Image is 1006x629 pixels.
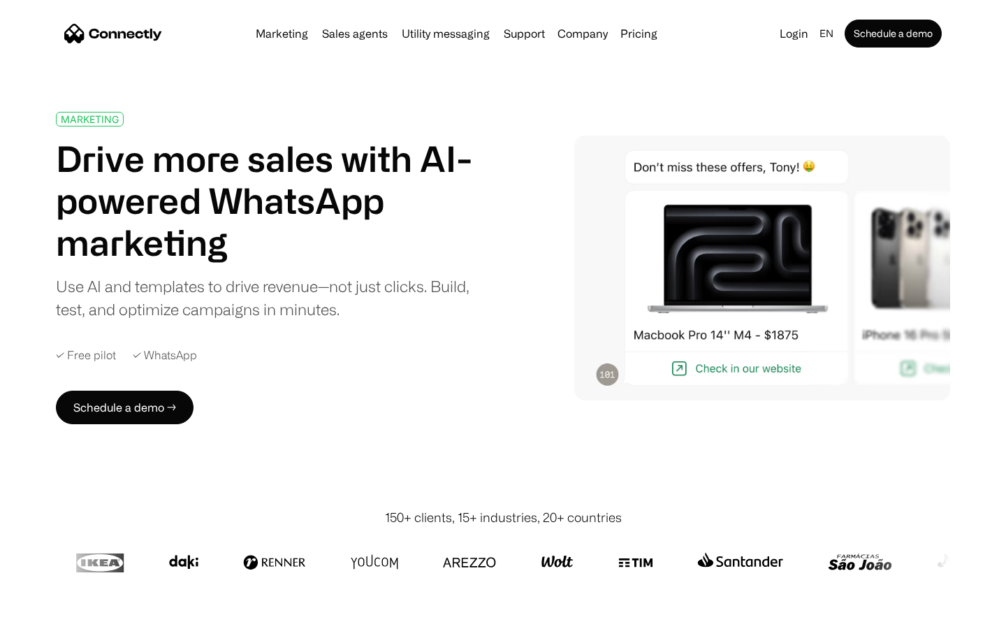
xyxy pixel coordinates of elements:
[316,28,393,39] a: Sales agents
[615,28,663,39] a: Pricing
[819,24,833,43] div: en
[14,603,84,624] aside: Language selected: English
[133,349,197,362] div: ✓ WhatsApp
[28,605,84,624] ul: Language list
[814,24,842,43] div: en
[64,23,162,44] a: home
[250,28,314,39] a: Marketing
[56,138,488,263] h1: Drive more sales with AI-powered WhatsApp marketing
[845,20,942,48] a: Schedule a demo
[553,24,612,43] div: Company
[557,24,608,43] div: Company
[498,28,551,39] a: Support
[774,24,814,43] a: Login
[56,391,194,424] a: Schedule a demo →
[385,508,622,527] div: 150+ clients, 15+ industries, 20+ countries
[56,275,488,321] div: Use AI and templates to drive revenue—not just clicks. Build, test, and optimize campaigns in min...
[396,28,495,39] a: Utility messaging
[61,114,119,124] div: MARKETING
[56,349,116,362] div: ✓ Free pilot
